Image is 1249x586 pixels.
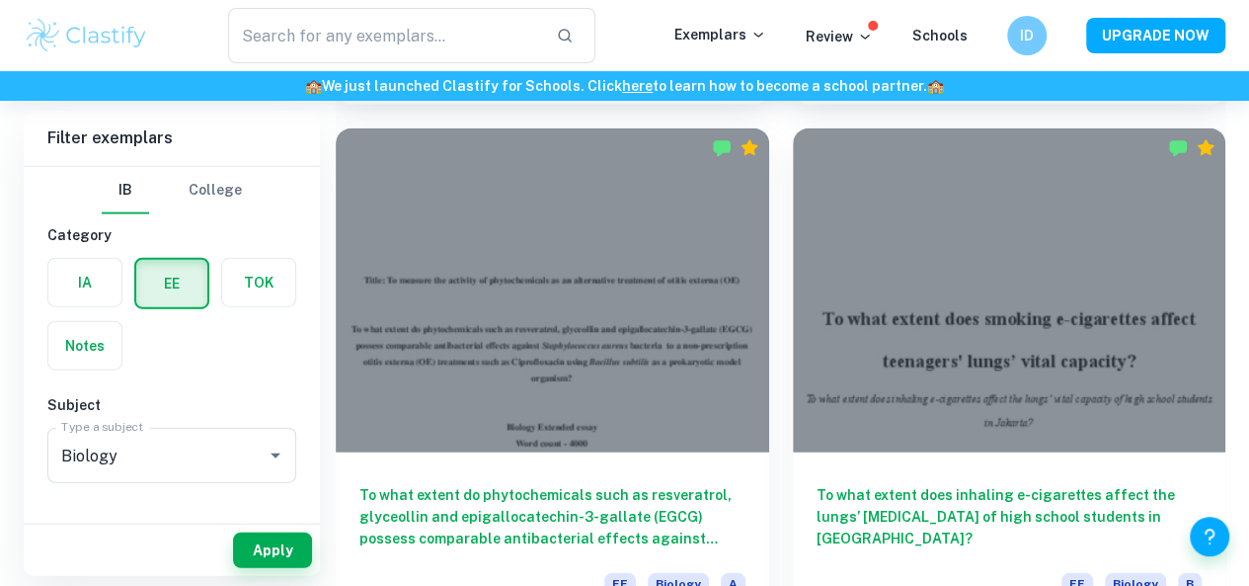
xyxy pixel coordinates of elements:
button: Notes [48,322,121,370]
h6: We just launched Clastify for Schools. Click to learn how to become a school partner. [4,75,1245,97]
button: EE [136,260,207,307]
h6: Filter exemplars [24,111,320,166]
h6: To what extent do phytochemicals such as resveratrol, glyceollin and epigallocatechin-3-gallate (... [359,484,745,549]
h6: To what extent does inhaling e-cigarettes affect the lungs’ [MEDICAL_DATA] of high school student... [817,484,1203,549]
span: 🏫 [305,78,322,94]
button: Open [262,442,289,469]
button: TOK [222,259,295,306]
div: Filter type choice [102,167,242,214]
button: IB [102,167,149,214]
a: Schools [912,28,968,43]
h6: ID [1016,25,1039,46]
p: Review [806,26,873,47]
h6: Category [47,224,296,246]
button: ID [1007,16,1047,55]
img: Marked [1168,138,1188,158]
span: 🏫 [927,78,944,94]
p: Exemplars [674,24,766,45]
button: IA [48,259,121,306]
a: here [622,78,653,94]
button: College [189,167,242,214]
img: Clastify logo [24,16,149,55]
h6: Subject [47,394,296,416]
button: Help and Feedback [1190,517,1229,556]
div: Premium [740,138,759,158]
input: Search for any exemplars... [228,8,540,63]
div: Premium [1196,138,1215,158]
h6: Criteria [47,515,296,537]
button: UPGRADE NOW [1086,18,1225,53]
label: Type a subject [61,419,143,436]
button: Apply [233,533,312,568]
img: Marked [712,138,732,158]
